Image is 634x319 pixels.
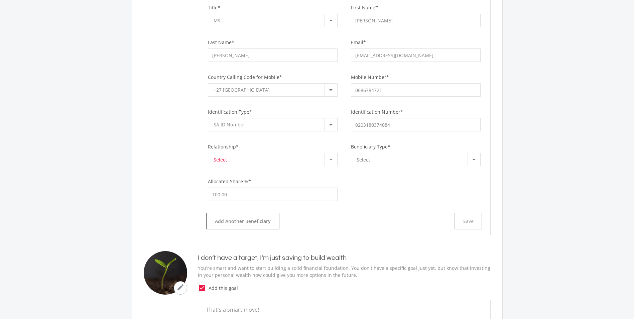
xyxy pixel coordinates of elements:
[208,108,252,115] label: Identification Type*
[357,153,370,166] span: Select
[208,74,282,81] label: Country Calling Code for Mobile*
[208,39,234,46] label: Last Name*
[198,284,206,292] i: check_box
[208,4,220,11] label: Title*
[198,254,491,262] h4: I don’t have a target, I’m just saving to build wealth
[214,17,220,23] span: Ms
[206,306,482,314] p: That's a smart move!
[206,285,491,292] span: Add this goal
[214,121,245,128] span: SA ID Number
[176,283,184,291] i: mode_edit
[198,264,491,279] p: You're smart and want to start building a solid financial foundation. You don't have a specific g...
[208,143,239,150] label: Relationship*
[208,178,251,185] label: Allocated Share %*
[214,153,227,166] span: Select
[351,39,366,46] label: Email*
[351,4,378,11] label: First Name*
[351,143,390,150] label: Beneficiary Type*
[351,74,389,81] label: Mobile Number*
[206,213,279,229] button: Add Another Beneficiary
[351,108,403,115] label: Identification Number*
[174,281,187,295] button: mode_edit
[455,213,482,229] button: Save
[214,87,270,93] span: +27 [GEOGRAPHIC_DATA]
